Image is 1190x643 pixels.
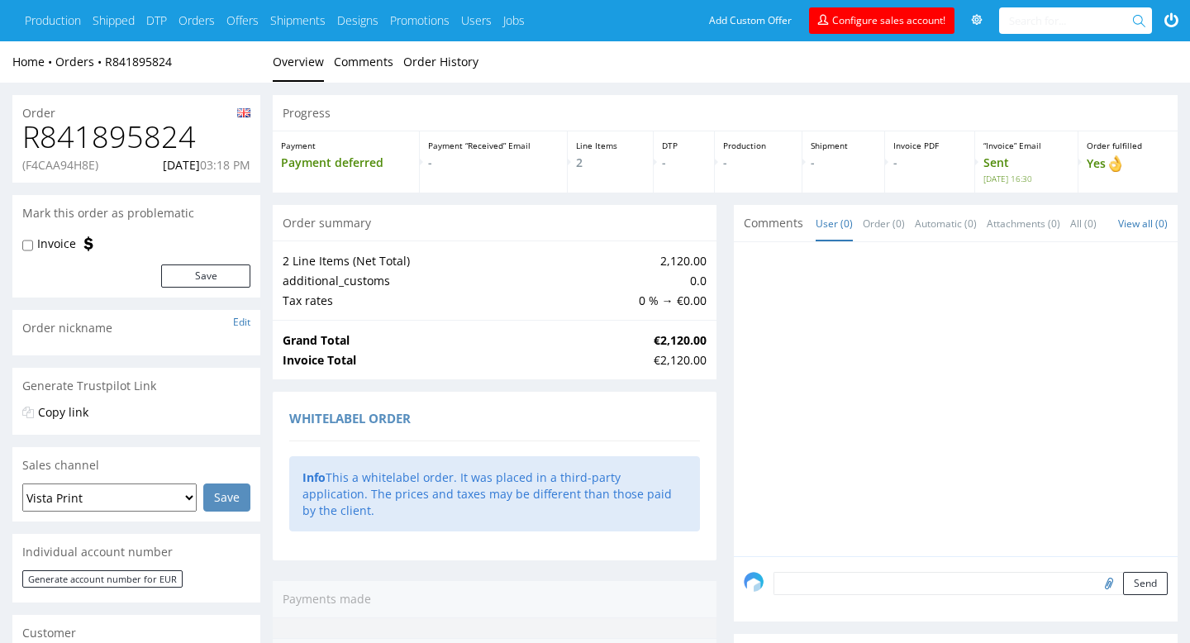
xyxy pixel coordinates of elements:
p: Production [723,140,793,151]
button: Send [1123,572,1168,595]
p: Line Items [576,140,645,151]
p: Payment [281,140,411,151]
label: Invoice [37,236,76,252]
p: - [811,155,875,171]
a: Automatic (0) [915,206,977,241]
div: This a whitelabel order. It was placed in a third-party application. The prices and taxes may be ... [289,456,700,531]
strong: €2,120.00 [654,332,707,348]
p: [DATE] [163,157,250,174]
span: 03:18 PM [200,157,250,173]
a: Comments [334,41,393,82]
p: - [893,155,966,171]
strong: Invoice Total [283,352,356,368]
a: Designs [337,12,378,29]
input: Save [203,483,250,512]
p: Payment “Received” Email [428,140,558,151]
a: Copy link [38,404,88,420]
p: DTP [662,140,705,151]
a: Promotions [390,12,450,29]
h1: R841895824 [22,121,250,154]
span: Configure sales account! [832,13,945,27]
a: Order History [403,41,478,82]
strong: Grand Total [283,332,350,348]
div: Order nickname [12,310,260,346]
a: R841895824 [105,54,172,69]
p: Payment deferred [281,155,411,171]
button: Save [161,264,250,288]
p: 2 [576,155,645,171]
a: Offers [226,12,259,29]
div: Individual account number [12,534,260,570]
div: Generate Trustpilot Link [12,368,260,404]
a: Orders [55,54,105,69]
p: - [428,155,558,171]
a: Jobs [503,12,525,29]
p: Yes [1087,155,1169,173]
td: Tax rates [283,291,635,311]
img: share_image_120x120.png [744,572,764,592]
a: Shipped [93,12,135,29]
a: All (0) [1070,206,1097,241]
div: Order summary [273,205,716,241]
a: Orders [178,12,215,29]
td: 0 % → €0.00 [635,291,707,311]
span: [DATE] 16:30 [983,173,1069,184]
strong: Info [302,469,326,485]
a: Shipments [270,12,326,29]
img: gb-5d72c5a8bef80fca6f99f476e15ec95ce2d5e5f65c6dab9ee8e56348be0d39fc.png [237,108,250,117]
p: Order fulfilled [1087,140,1169,151]
div: Order [12,95,260,121]
img: icon-invoice-flag.svg [80,236,97,252]
a: Attachments (0) [987,206,1060,241]
a: User (0) [816,206,853,241]
button: Generate account number for EUR [22,570,183,588]
a: Order (0) [863,206,905,241]
a: DTP [146,12,167,29]
span: Whitelabel order [289,410,411,426]
p: - [662,155,705,171]
span: Comments [744,215,803,231]
a: Overview [273,41,324,82]
a: Edit [233,315,250,329]
a: Configure sales account! [809,7,954,34]
td: 2,120.00 [635,251,707,271]
a: Users [461,12,492,29]
a: View all (0) [1118,217,1168,231]
p: (F4CAA94H8E) [22,157,98,174]
div: €2,120.00 [654,352,707,369]
td: additional_customs [283,271,635,291]
a: Production [25,12,81,29]
td: 0.0 [635,271,707,291]
p: Invoice PDF [893,140,966,151]
div: Sales channel [12,447,260,483]
input: Search for... [1009,7,1135,34]
div: Mark this order as problematic [12,195,260,231]
p: “Invoice” Email [983,140,1069,151]
td: 2 Line Items (Net Total) [283,251,635,271]
p: Shipment [811,140,875,151]
p: Sent [983,155,1069,184]
a: Add Custom Offer [700,7,801,34]
p: - [723,155,793,171]
a: Home [12,54,55,69]
div: Progress [273,95,1178,131]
